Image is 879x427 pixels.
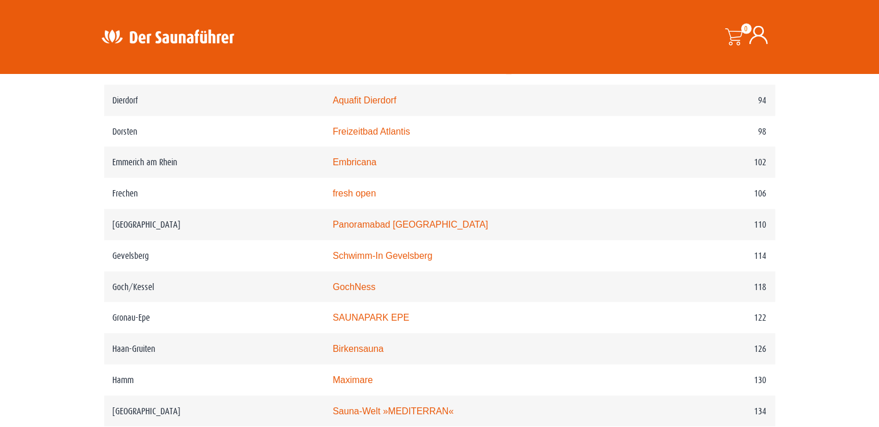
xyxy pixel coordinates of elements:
td: 118 [654,272,775,303]
a: Aquafit Dierdorf [333,95,396,105]
td: 94 [654,85,775,116]
td: Gevelsberg [104,240,324,272]
td: Emmerich am Rhein [104,147,324,178]
td: 110 [654,209,775,240]
td: Hamm [104,365,324,396]
td: 134 [654,396,775,427]
a: GochNess [333,282,376,292]
a: Freizeitbad Atlantis [333,127,410,136]
td: 122 [654,302,775,333]
a: Panoramabad [GEOGRAPHIC_DATA] [333,220,488,229]
td: Haan-Gruiten [104,333,324,365]
td: 130 [654,365,775,396]
span: 0 [741,24,752,34]
a: Maximare [333,375,373,385]
a: SAUNAPARK EPE [333,313,410,322]
td: Dorsten [104,116,324,147]
td: [GEOGRAPHIC_DATA] [104,396,324,427]
td: Frechen [104,178,324,209]
a: Birkensauna [333,344,384,354]
td: [GEOGRAPHIC_DATA] [104,209,324,240]
td: 102 [654,147,775,178]
a: Sauna-Welt »MEDITERRAN« [333,406,454,416]
td: Dierdorf [104,85,324,116]
td: Gronau-Epe [104,302,324,333]
a: fresh open [333,188,376,198]
a: Schwimm-In Gevelsberg [333,251,432,261]
td: 106 [654,178,775,209]
td: Goch/Kessel [104,272,324,303]
td: 126 [654,333,775,365]
a: Embricana [333,157,377,167]
td: 114 [654,240,775,272]
td: 98 [654,116,775,147]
